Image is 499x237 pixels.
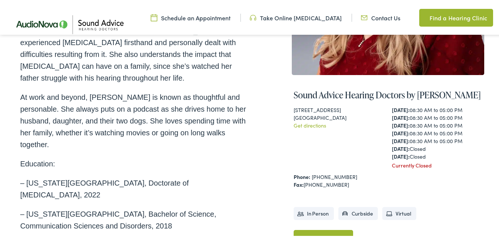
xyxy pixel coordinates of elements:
span: And she can directly relate to her patients. [PERSON_NAME] has experienced [MEDICAL_DATA] firstha... [20,25,236,81]
img: Icon representing mail communication in a unique green color, indicative of contact or communicat... [361,12,368,20]
a: Get directions [294,120,326,128]
span: – [US_STATE][GEOGRAPHIC_DATA], Bachelor of Science, Communication Sciences and Disorders, 2018 [20,209,216,228]
div: [PHONE_NUMBER] [294,179,483,187]
strong: [DATE]: [392,143,410,151]
span: Education: [20,158,55,166]
h4: Sound Advice Hearing Doctors by [PERSON_NAME] [294,88,483,99]
strong: [DATE]: [392,151,410,159]
span: – [US_STATE][GEOGRAPHIC_DATA], Doctorate of [MEDICAL_DATA], 2022 [20,177,189,197]
li: In Person [294,206,334,219]
strong: [DATE]: [392,128,410,135]
img: Map pin icon in a unique green color, indicating location-related features or services. [419,12,426,21]
img: Headphone icon in a unique green color, suggesting audio-related services or features. [250,12,256,20]
div: [GEOGRAPHIC_DATA] [294,112,384,120]
a: Find a Hearing Clinic [419,7,493,25]
strong: [DATE]: [392,120,410,128]
div: 08:30 AM to 05:00 PM 08:30 AM to 05:00 PM 08:30 AM to 05:00 PM 08:30 AM to 05:00 PM 08:30 AM to 0... [392,105,483,159]
div: [STREET_ADDRESS] [294,105,384,112]
a: [PHONE_NUMBER] [312,172,357,179]
strong: [DATE]: [392,112,410,120]
strong: Phone: [294,172,310,179]
strong: [DATE]: [392,105,410,112]
span: At work and beyond, [PERSON_NAME] is known as thoughtful and personable. She always puts on a pod... [20,92,246,147]
a: Schedule an Appointment [151,12,230,20]
img: Calendar icon in a unique green color, symbolizing scheduling or date-related features. [151,12,157,20]
div: Currently Closed [392,160,483,168]
a: Take Online [MEDICAL_DATA] [250,12,342,20]
li: Curbside [338,206,378,219]
strong: [DATE]: [392,136,410,143]
li: Virtual [382,206,416,219]
a: Contact Us [361,12,400,20]
strong: Fax: [294,179,304,187]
